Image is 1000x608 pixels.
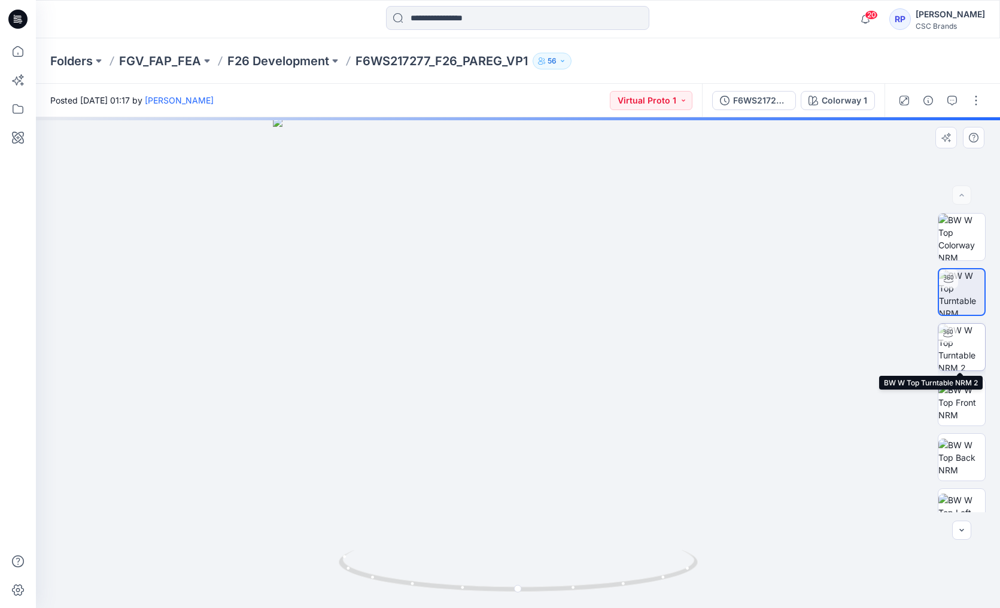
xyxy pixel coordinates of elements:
[865,10,878,20] span: 20
[938,494,985,531] img: BW W Top Left NRM
[119,53,201,69] a: FGV_FAP_FEA
[733,94,788,107] div: F6WS217277_F26_PAREG_VP1
[355,53,528,69] p: F6WS217277_F26_PAREG_VP1
[916,22,985,31] div: CSC Brands
[801,91,875,110] button: Colorway 1
[889,8,911,30] div: RP
[822,94,867,107] div: Colorway 1
[145,95,214,105] a: [PERSON_NAME]
[50,94,214,107] span: Posted [DATE] 01:17 by
[939,269,984,315] img: BW W Top Turntable NRM
[533,53,572,69] button: 56
[712,91,796,110] button: F6WS217277_F26_PAREG_VP1
[919,91,938,110] button: Details
[938,439,985,476] img: BW W Top Back NRM
[50,53,93,69] a: Folders
[548,54,557,68] p: 56
[938,324,985,370] img: BW W Top Turntable NRM 2
[938,384,985,421] img: BW W Top Front NRM
[938,214,985,260] img: BW W Top Colorway NRM
[227,53,329,69] a: F26 Development
[916,7,985,22] div: [PERSON_NAME]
